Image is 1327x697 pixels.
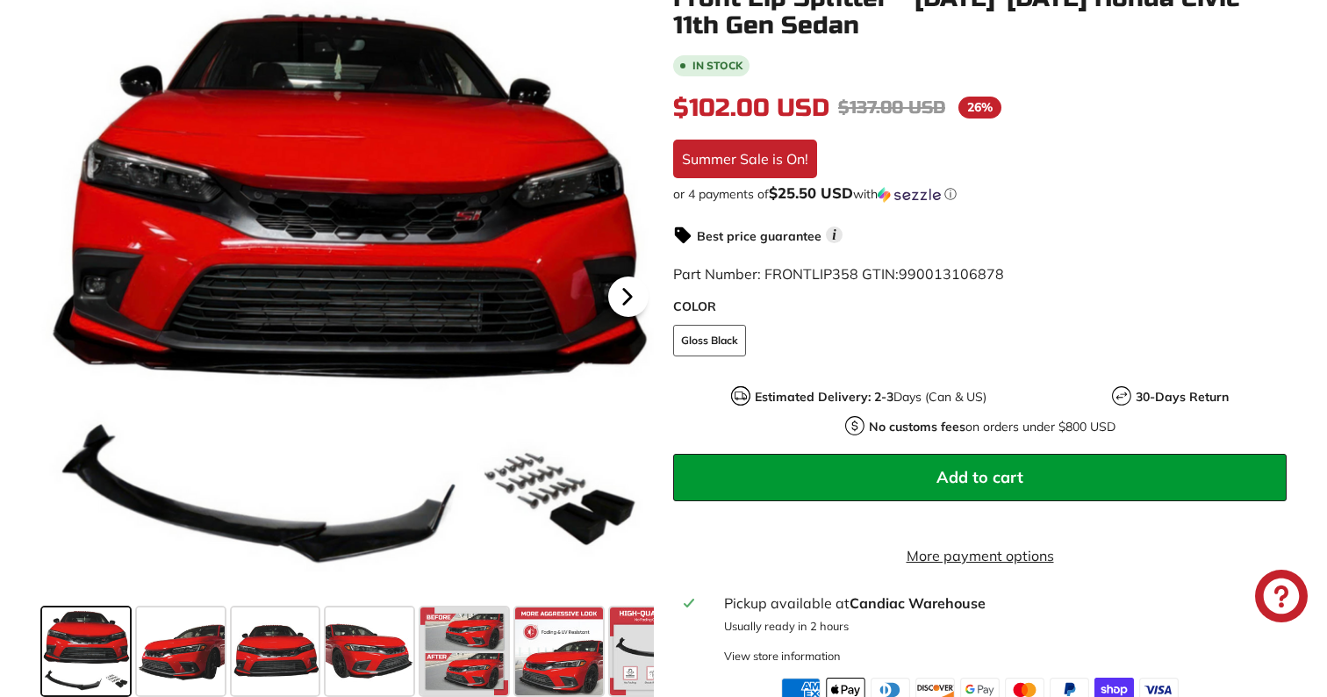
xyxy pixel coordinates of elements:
div: or 4 payments of$25.50 USDwithSezzle Click to learn more about Sezzle [673,185,1287,203]
span: 26% [958,97,1001,119]
strong: 30-Days Return [1136,389,1229,405]
div: View store information [724,648,841,665]
span: Part Number: FRONTLIP358 GTIN: [673,265,1004,283]
div: Summer Sale is On! [673,140,817,178]
strong: No customs fees [869,419,965,435]
a: More payment options [673,545,1287,566]
span: i [826,226,843,243]
img: Sezzle [878,187,941,203]
strong: Best price guarantee [697,228,821,244]
p: Days (Can & US) [755,388,986,406]
inbox-online-store-chat: Shopify online store chat [1250,570,1313,627]
div: or 4 payments of with [673,185,1287,203]
label: COLOR [673,298,1287,316]
span: $102.00 USD [673,93,829,123]
span: $25.50 USD [769,183,853,202]
p: Usually ready in 2 hours [724,618,1276,635]
p: on orders under $800 USD [869,418,1115,436]
b: In stock [692,61,742,71]
span: 990013106878 [899,265,1004,283]
strong: Estimated Delivery: 2-3 [755,389,893,405]
span: Add to cart [936,467,1023,487]
div: Pickup available at [724,593,1276,614]
button: Add to cart [673,454,1287,501]
span: $137.00 USD [838,97,945,119]
strong: Candiac Warehouse [850,594,986,612]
